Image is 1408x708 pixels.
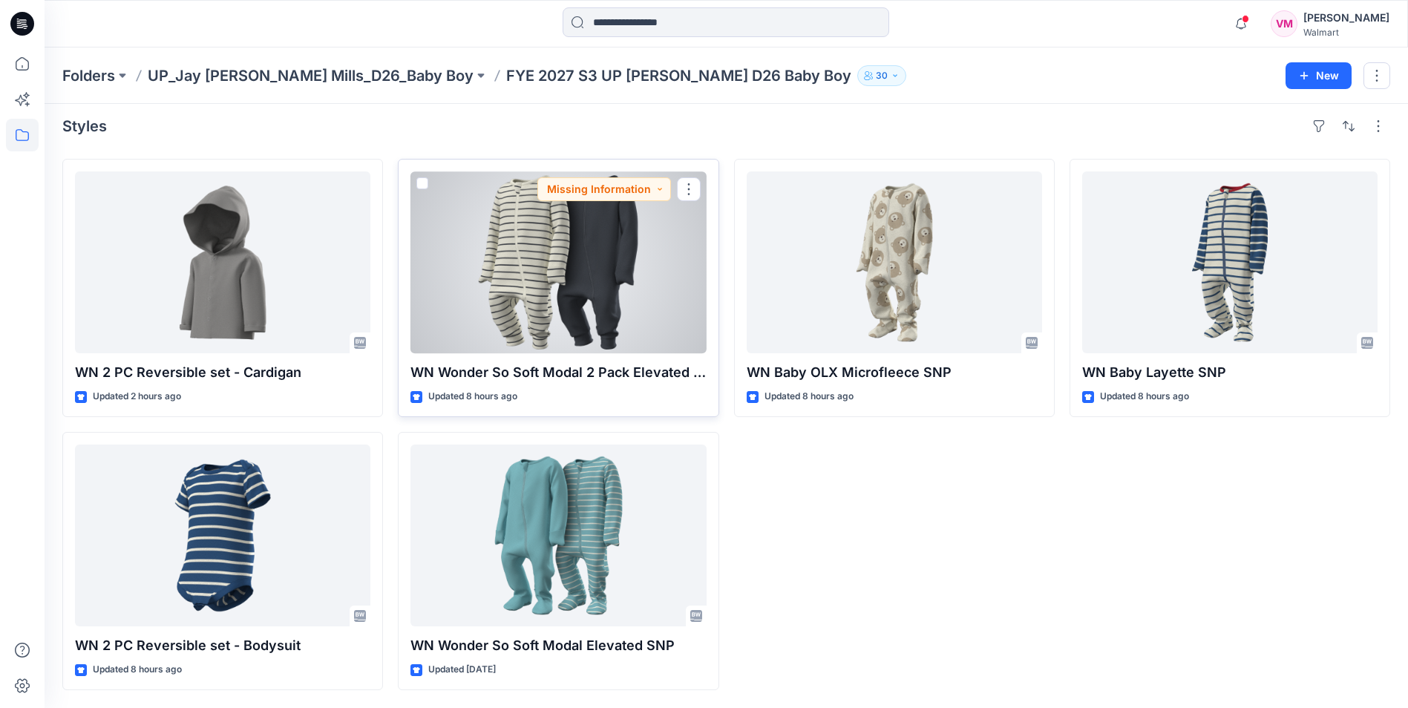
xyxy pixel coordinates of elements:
p: WN 2 PC Reversible set - Cardigan [75,362,370,383]
p: FYE 2027 S3 UP [PERSON_NAME] D26 Baby Boy [506,65,851,86]
a: WN Baby Layette SNP [1082,171,1378,353]
p: Updated 8 hours ago [428,389,517,404]
p: WN Wonder So Soft Modal 2 Pack Elevated COVERALL [410,362,706,383]
button: 30 [857,65,906,86]
h4: Styles [62,117,107,135]
div: VM [1271,10,1297,37]
a: WN Baby OLX Microfleece SNP [747,171,1042,353]
a: Folders [62,65,115,86]
a: WN Wonder So Soft Modal 2 Pack Elevated COVERALL [410,171,706,353]
p: WN Baby Layette SNP [1082,362,1378,383]
p: WN Wonder So Soft Modal Elevated SNP [410,635,706,656]
p: Updated 8 hours ago [1100,389,1189,404]
a: WN Wonder So Soft Modal Elevated SNP [410,445,706,626]
a: UP_Jay [PERSON_NAME] Mills_D26_Baby Boy [148,65,474,86]
p: Updated [DATE] [428,662,496,678]
p: Updated 8 hours ago [93,662,182,678]
p: Updated 8 hours ago [764,389,854,404]
p: WN Baby OLX Microfleece SNP [747,362,1042,383]
p: 30 [876,68,888,84]
div: Walmart [1303,27,1389,38]
p: WN 2 PC Reversible set - Bodysuit [75,635,370,656]
a: WN 2 PC Reversible set - Cardigan [75,171,370,353]
p: Updated 2 hours ago [93,389,181,404]
div: [PERSON_NAME] [1303,9,1389,27]
button: New [1286,62,1352,89]
a: WN 2 PC Reversible set - Bodysuit [75,445,370,626]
